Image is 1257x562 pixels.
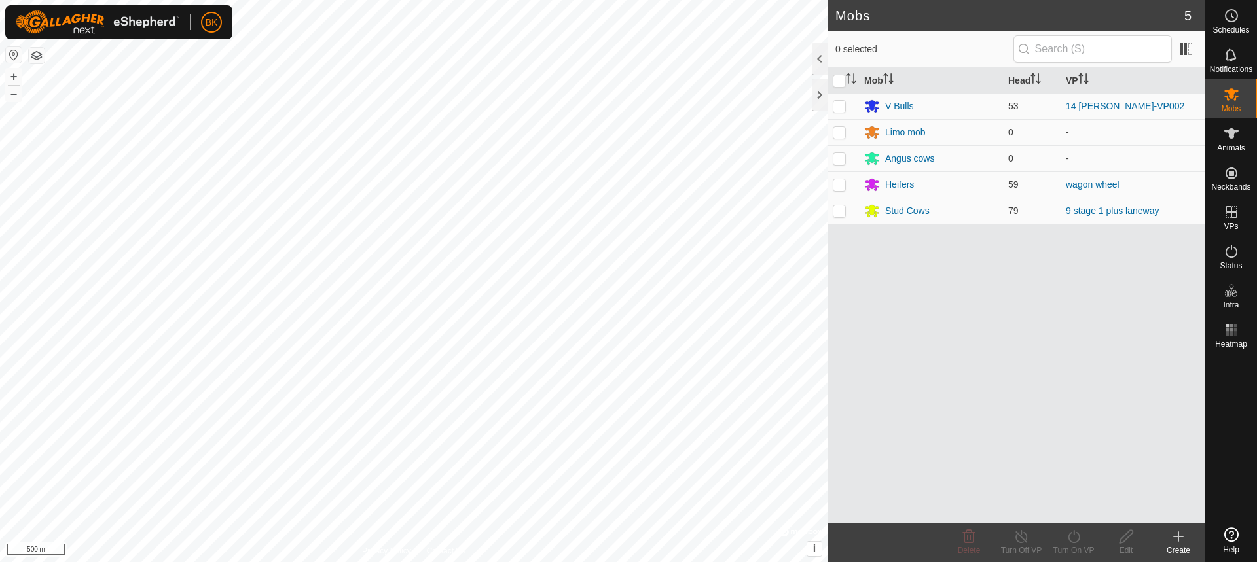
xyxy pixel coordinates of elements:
[1078,75,1089,86] p-sorticon: Activate to sort
[6,69,22,84] button: +
[1224,222,1238,230] span: VPs
[835,8,1184,24] h2: Mobs
[1061,145,1205,171] td: -
[1061,68,1205,94] th: VP
[1008,153,1013,164] span: 0
[1211,183,1250,191] span: Neckbands
[995,544,1047,556] div: Turn Off VP
[1008,205,1019,216] span: 79
[885,99,914,113] div: V Bulls
[1066,101,1184,111] a: 14 [PERSON_NAME]-VP002
[1008,101,1019,111] span: 53
[807,542,822,556] button: i
[1030,75,1041,86] p-sorticon: Activate to sort
[1061,119,1205,145] td: -
[835,43,1013,56] span: 0 selected
[16,10,179,34] img: Gallagher Logo
[1223,301,1239,309] span: Infra
[1222,105,1241,113] span: Mobs
[958,546,981,555] span: Delete
[1212,26,1249,34] span: Schedules
[362,545,411,557] a: Privacy Policy
[1008,127,1013,137] span: 0
[885,152,934,166] div: Angus cows
[1184,6,1192,26] span: 5
[6,47,22,63] button: Reset Map
[1210,65,1252,73] span: Notifications
[1220,262,1242,270] span: Status
[1215,340,1247,348] span: Heatmap
[1152,544,1205,556] div: Create
[206,16,218,29] span: BK
[1205,522,1257,559] a: Help
[813,543,816,554] span: i
[885,126,925,139] div: Limo mob
[859,68,1003,94] th: Mob
[1008,179,1019,190] span: 59
[1100,544,1152,556] div: Edit
[1217,144,1245,152] span: Animals
[1003,68,1061,94] th: Head
[6,86,22,101] button: –
[885,204,930,218] div: Stud Cows
[1047,544,1100,556] div: Turn On VP
[846,75,856,86] p-sorticon: Activate to sort
[883,75,894,86] p-sorticon: Activate to sort
[427,545,465,557] a: Contact Us
[29,48,45,63] button: Map Layers
[1066,205,1159,216] a: 9 stage 1 plus laneway
[1013,35,1172,63] input: Search (S)
[1223,546,1239,553] span: Help
[885,178,914,192] div: Heifers
[1066,179,1120,190] a: wagon wheel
